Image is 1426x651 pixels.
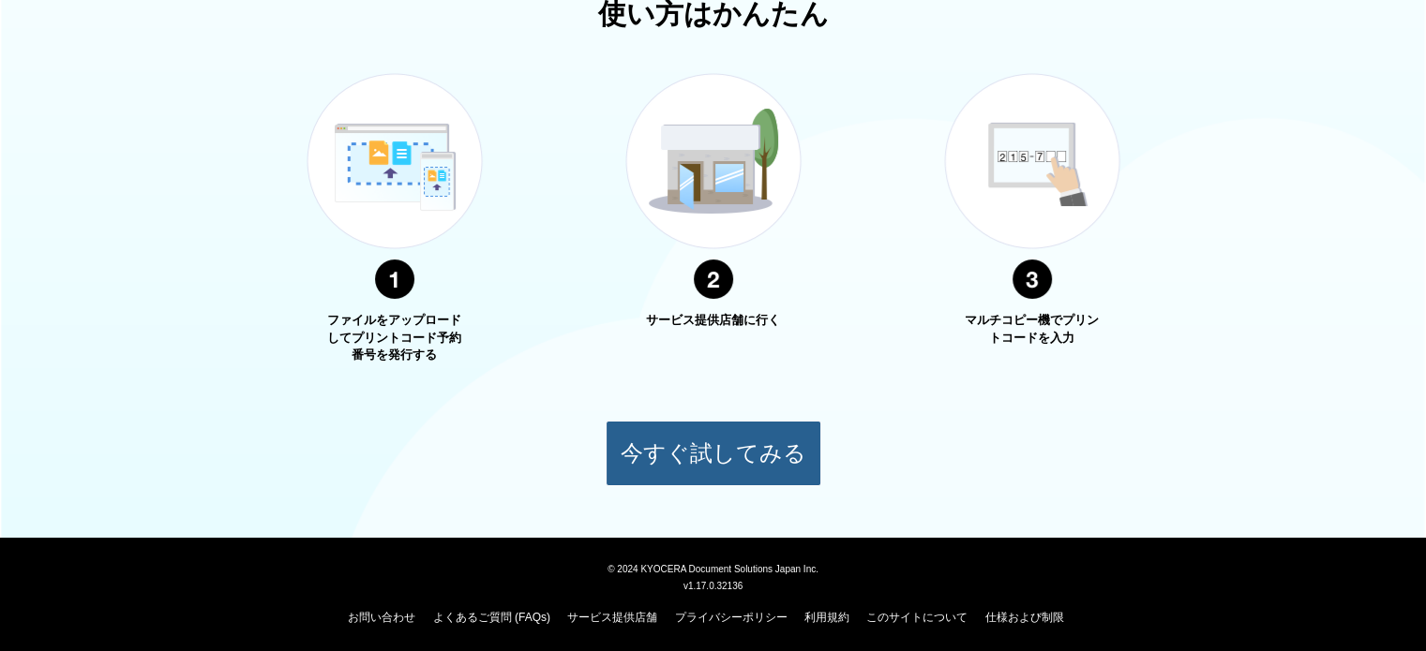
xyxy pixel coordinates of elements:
p: ファイルをアップロードしてプリントコード予約番号を発行する [324,312,465,364]
a: プライバシーポリシー [675,611,788,624]
a: このサイトについて [866,611,968,624]
p: サービス提供店舗に行く [643,312,784,330]
a: サービス提供店舗 [567,611,657,624]
a: よくあるご質問 (FAQs) [433,611,550,624]
a: お問い合わせ [348,611,415,624]
a: 利用規約 [804,611,849,624]
span: © 2024 KYOCERA Document Solutions Japan Inc. [608,562,818,574]
p: マルチコピー機でプリントコードを入力 [962,312,1103,347]
span: v1.17.0.32136 [683,580,743,591]
button: 今すぐ試してみる [606,421,821,486]
a: 仕様および制限 [985,611,1064,624]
